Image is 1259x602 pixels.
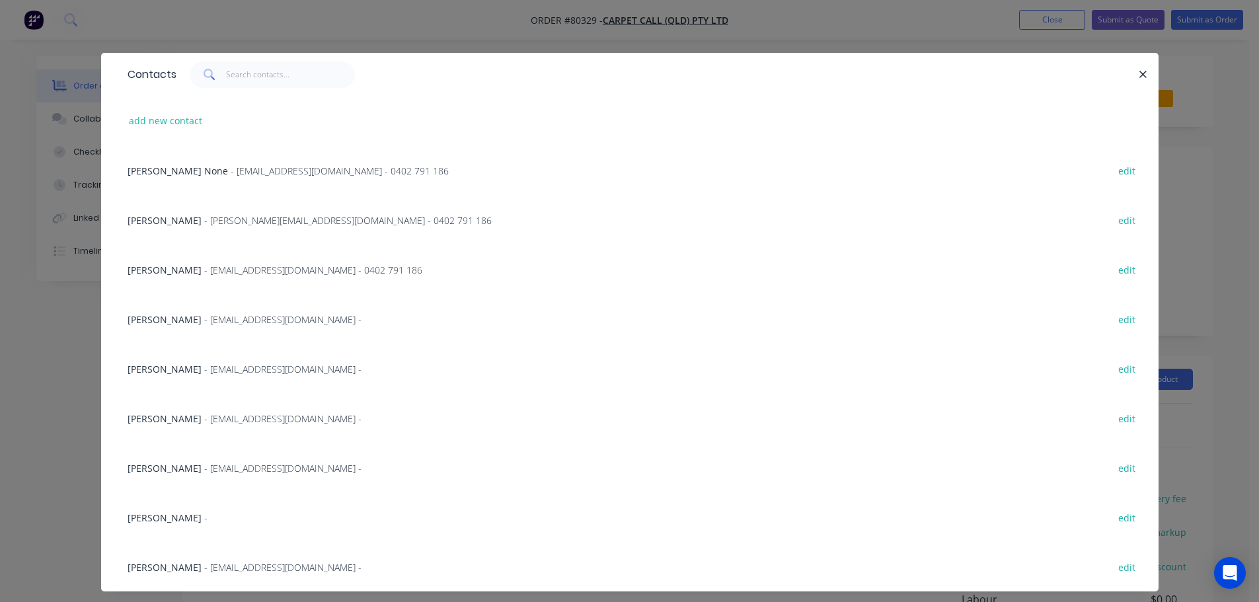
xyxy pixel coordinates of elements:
[204,214,492,227] span: - [PERSON_NAME][EMAIL_ADDRESS][DOMAIN_NAME] - 0402 791 186
[1112,508,1143,526] button: edit
[226,61,355,88] input: Search contacts...
[1112,459,1143,476] button: edit
[121,54,176,96] div: Contacts
[204,264,422,276] span: - [EMAIL_ADDRESS][DOMAIN_NAME] - 0402 791 186
[128,412,202,425] span: [PERSON_NAME]
[1112,558,1143,576] button: edit
[1112,211,1143,229] button: edit
[128,165,228,177] span: [PERSON_NAME] None
[204,561,362,574] span: - [EMAIL_ADDRESS][DOMAIN_NAME] -
[1214,557,1246,589] div: Open Intercom Messenger
[204,363,362,375] span: - [EMAIL_ADDRESS][DOMAIN_NAME] -
[128,363,202,375] span: [PERSON_NAME]
[1112,161,1143,179] button: edit
[204,313,362,326] span: - [EMAIL_ADDRESS][DOMAIN_NAME] -
[231,165,449,177] span: - [EMAIL_ADDRESS][DOMAIN_NAME] - 0402 791 186
[1112,409,1143,427] button: edit
[128,264,202,276] span: [PERSON_NAME]
[1112,359,1143,377] button: edit
[128,214,202,227] span: [PERSON_NAME]
[128,313,202,326] span: [PERSON_NAME]
[128,511,202,524] span: [PERSON_NAME]
[1112,310,1143,328] button: edit
[128,462,202,474] span: [PERSON_NAME]
[204,511,208,524] span: -
[204,412,362,425] span: - [EMAIL_ADDRESS][DOMAIN_NAME] -
[122,112,210,130] button: add new contact
[128,561,202,574] span: [PERSON_NAME]
[1112,260,1143,278] button: edit
[204,462,362,474] span: - [EMAIL_ADDRESS][DOMAIN_NAME] -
